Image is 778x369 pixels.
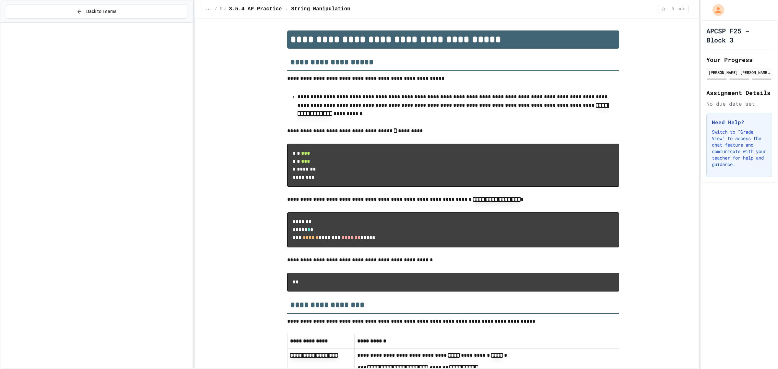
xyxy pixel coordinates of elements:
iframe: chat widget [724,315,772,342]
span: / [224,6,226,12]
span: ... [205,6,212,12]
span: min [678,6,686,12]
p: Switch to "Grade View" to access the chat feature and communicate with your teacher for help and ... [712,129,767,168]
div: No due date set [706,100,772,108]
button: Back to Teams [6,5,187,18]
h2: Your Progress [706,55,772,64]
span: 5 [667,6,678,12]
h2: Assignment Details [706,88,772,97]
h1: APCSP F25 - Block 3 [706,26,772,44]
h3: Need Help? [712,118,767,126]
span: 3.5: String Operators [219,6,221,12]
div: [PERSON_NAME] [PERSON_NAME] Alavudin [708,69,770,75]
span: / [215,6,217,12]
div: My Account [706,3,726,18]
span: Back to Teams [86,8,116,15]
iframe: chat widget [751,343,772,363]
span: 3.5.4 AP Practice - String Manipulation [229,5,350,13]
